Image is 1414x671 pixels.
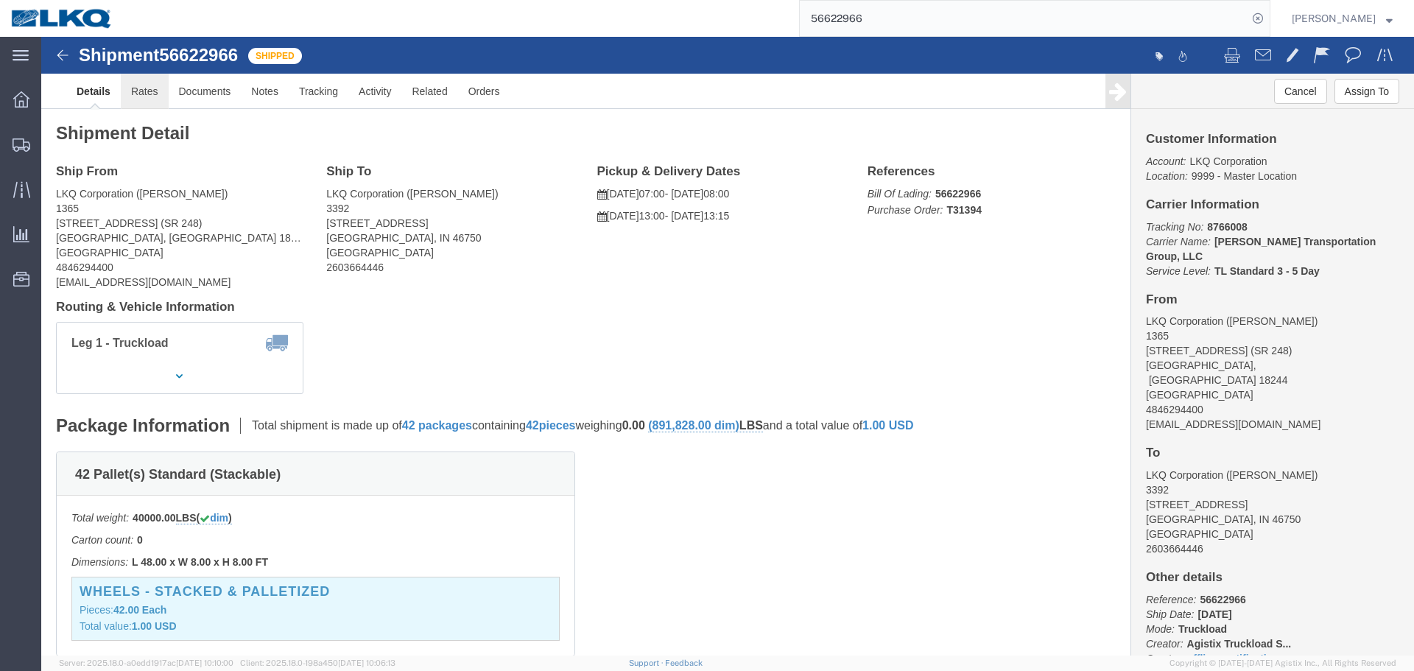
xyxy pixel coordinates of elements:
span: Client: 2025.18.0-198a450 [240,658,395,667]
span: William Haney [1292,10,1376,27]
input: Search for shipment number, reference number [800,1,1248,36]
a: Support [629,658,666,667]
a: Feedback [665,658,703,667]
span: Copyright © [DATE]-[DATE] Agistix Inc., All Rights Reserved [1169,657,1396,670]
img: logo [10,7,113,29]
iframe: FS Legacy Container [41,37,1414,656]
span: [DATE] 10:06:13 [338,658,395,667]
button: [PERSON_NAME] [1291,10,1393,27]
span: Server: 2025.18.0-a0edd1917ac [59,658,233,667]
span: [DATE] 10:10:00 [176,658,233,667]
